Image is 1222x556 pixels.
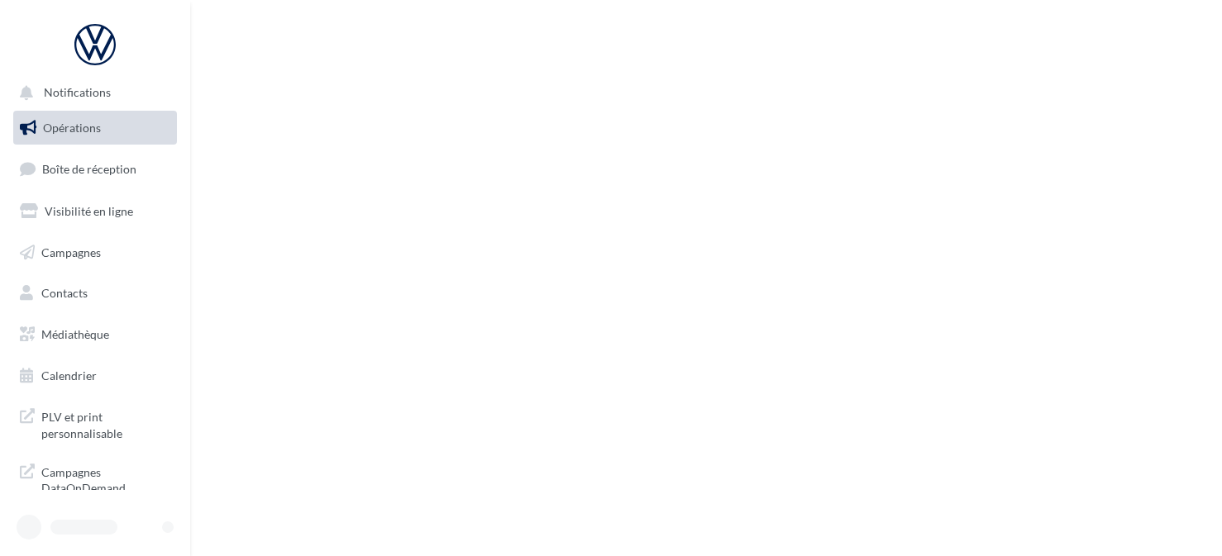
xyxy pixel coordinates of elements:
span: PLV et print personnalisable [41,406,170,441]
a: Boîte de réception [10,151,180,187]
a: Opérations [10,111,180,145]
a: Calendrier [10,359,180,393]
a: Contacts [10,276,180,311]
a: Campagnes [10,235,180,270]
span: Visibilité en ligne [45,204,133,218]
a: Médiathèque [10,317,180,352]
span: Opérations [43,121,101,135]
span: Notifications [44,86,111,100]
a: Campagnes DataOnDemand [10,454,180,503]
a: PLV et print personnalisable [10,399,180,448]
a: Visibilité en ligne [10,194,180,229]
span: Campagnes DataOnDemand [41,461,170,497]
span: Contacts [41,286,88,300]
span: Campagnes [41,245,101,259]
span: Médiathèque [41,327,109,341]
span: Calendrier [41,368,97,383]
span: Boîte de réception [42,162,136,176]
